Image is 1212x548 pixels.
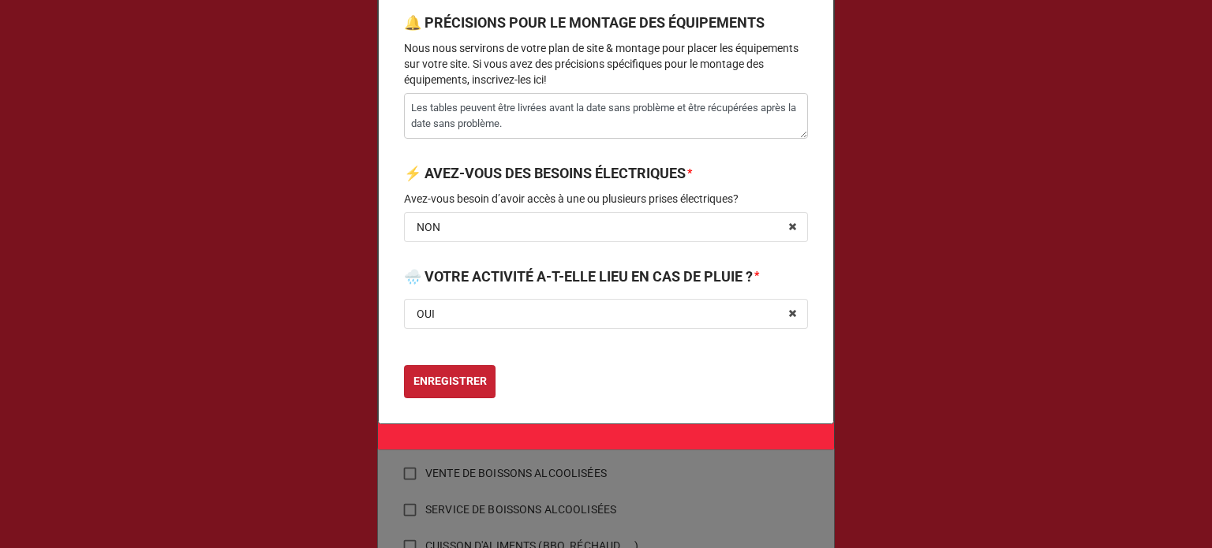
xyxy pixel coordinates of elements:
p: Avez-vous besoin d’avoir accès à une ou plusieurs prises électriques? [404,191,808,207]
p: Nous nous servirons de votre plan de site & montage pour placer les équipements sur votre site. S... [404,40,808,88]
button: ENREGISTRER [404,365,496,398]
label: 🌧️ VOTRE ACTIVITÉ A-T-ELLE LIEU EN CAS DE PLUIE ? [404,266,753,288]
div: NON [417,222,440,233]
label: ⚡ AVEZ-VOUS DES BESOINS ÉLECTRIQUES [404,162,686,185]
b: ENREGISTRER [413,373,487,390]
label: 🔔 PRÉCISIONS POUR LE MONTAGE DES ÉQUIPEMENTS [404,12,765,34]
textarea: Les tables peuvent être livrées avant la date sans problème et être récupérées après la date sans... [404,93,808,140]
div: OUI [417,308,435,319]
